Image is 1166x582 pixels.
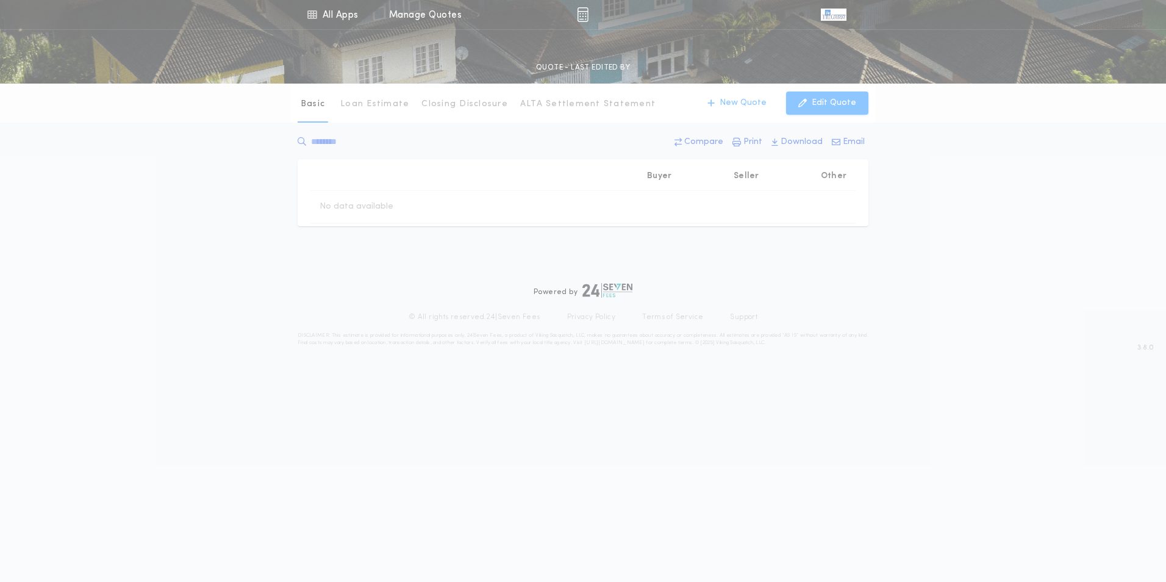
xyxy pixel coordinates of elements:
[536,62,630,74] p: QUOTE - LAST EDITED BY
[584,340,645,345] a: [URL][DOMAIN_NAME]
[520,98,656,110] p: ALTA Settlement Statement
[577,7,588,22] img: img
[340,98,409,110] p: Loan Estimate
[743,136,762,148] p: Print
[647,170,671,182] p: Buyer
[301,98,325,110] p: Basic
[821,9,846,21] img: vs-icon
[695,92,779,115] button: New Quote
[781,136,823,148] p: Download
[582,283,632,298] img: logo
[534,283,632,298] div: Powered by
[843,136,865,148] p: Email
[786,92,868,115] button: Edit Quote
[812,97,856,109] p: Edit Quote
[642,312,703,322] a: Terms of Service
[720,97,767,109] p: New Quote
[567,312,616,322] a: Privacy Policy
[768,131,826,153] button: Download
[1137,342,1154,353] span: 3.8.0
[821,170,846,182] p: Other
[729,131,766,153] button: Print
[671,131,727,153] button: Compare
[684,136,723,148] p: Compare
[421,98,508,110] p: Closing Disclosure
[734,170,759,182] p: Seller
[310,191,403,223] td: No data available
[409,312,540,322] p: © All rights reserved. 24|Seven Fees
[298,332,868,347] p: DISCLAIMER: This estimate is provided for informational purposes only. 24|Seven Fees, a product o...
[828,131,868,153] button: Email
[730,312,757,322] a: Support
